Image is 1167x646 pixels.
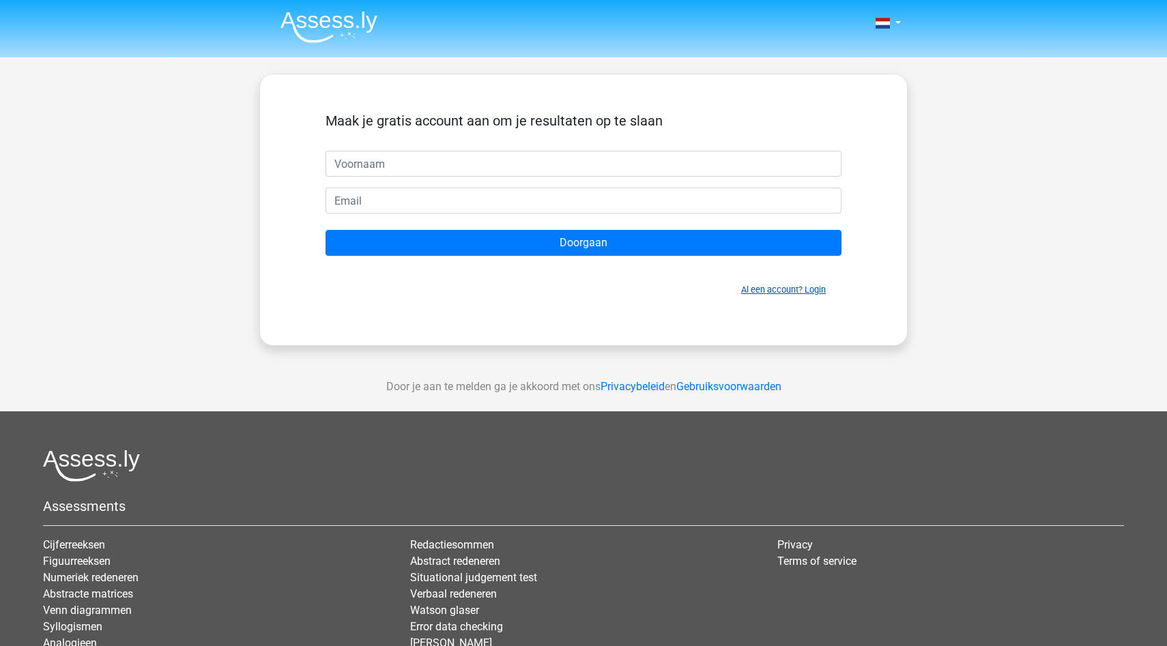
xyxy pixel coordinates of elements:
a: Figuurreeksen [43,555,111,568]
a: Error data checking [410,620,503,633]
input: Email [326,188,841,214]
a: Privacybeleid [601,380,665,393]
img: Assessly logo [43,450,140,482]
a: Cijferreeksen [43,538,105,551]
a: Al een account? Login [741,284,826,295]
a: Abstracte matrices [43,587,133,600]
a: Watson glaser [410,604,479,617]
a: Numeriek redeneren [43,571,139,584]
a: Privacy [777,538,813,551]
a: Abstract redeneren [410,555,500,568]
input: Doorgaan [326,230,841,256]
a: Gebruiksvoorwaarden [676,380,781,393]
h5: Assessments [43,498,1124,514]
input: Voornaam [326,151,841,177]
a: Situational judgement test [410,571,537,584]
a: Terms of service [777,555,856,568]
h5: Maak je gratis account aan om je resultaten op te slaan [326,113,841,129]
a: Verbaal redeneren [410,587,497,600]
a: Venn diagrammen [43,604,132,617]
img: Assessly [280,11,377,43]
a: Syllogismen [43,620,102,633]
a: Redactiesommen [410,538,494,551]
